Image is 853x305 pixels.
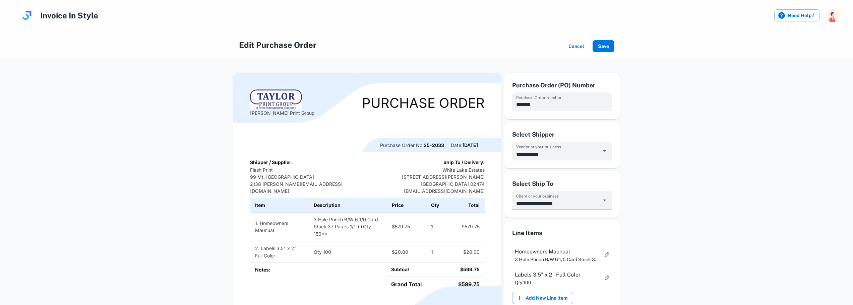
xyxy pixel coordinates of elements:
div: Line Items [512,228,612,238]
td: 1 [426,212,445,241]
button: Open [600,196,609,205]
td: Grand Total [386,277,434,292]
p: 3 Hole Punch B/W 6 1/0 Card Stock 37 Pages 1/1 **Qty 150** [515,256,601,263]
td: 2. Labels 3.5" x 2" Full Color [250,241,309,262]
th: Price [387,198,426,213]
label: Vendor or your business [516,144,561,150]
th: Item [250,198,309,213]
img: photoURL [826,9,840,22]
button: Open [600,146,609,156]
button: Cancel [566,40,587,52]
td: Subtoal [386,262,434,277]
th: Qty [426,198,445,213]
h4: Edit Purchase Order [239,39,316,51]
b: Shipper / Supplier: [250,159,293,165]
td: 3 Hole Punch B/W 6 1/0 Card Stock 37 Pages 1/1 **Qty 150** [309,212,387,241]
label: Need Help? [774,9,819,21]
h4: Invoice In Style [40,9,98,21]
th: Total [445,198,485,213]
td: 1 [426,241,445,262]
button: more [601,248,613,260]
div: Labels 3.5" x 2" Full ColorQty 100more [512,266,612,289]
div: Homeowners Maunual3 Hole Punch B/W 6 1/0 Card Stock 37 Pages 1/1 **Qty 150**more [512,243,612,266]
div: [PERSON_NAME] Print Group [250,89,315,117]
div: Select Shipper [512,130,612,139]
img: Logo [250,89,302,109]
td: $599.75 [434,277,485,292]
button: more [601,272,613,284]
p: White Lake Estates [STREET_ADDRESS][PERSON_NAME] [GEOGRAPHIC_DATA] 02474 [EMAIL_ADDRESS][DOMAIN_N... [402,166,485,195]
p: Qty 100 [515,279,601,286]
button: Add New Line Item [512,292,573,304]
th: Description [309,198,387,213]
td: Qty 100 [309,241,387,262]
b: Notes: [255,267,270,273]
div: Purchase Order (PO) Number [512,81,612,90]
button: Save [593,40,614,52]
td: $599.75 [434,262,485,277]
td: 1. Homeowners Maunual [250,212,309,241]
label: Client or your business [516,193,559,199]
td: $579.75 [387,212,426,241]
div: Purchase Order [362,96,485,110]
p: Flash Print 99 Mt. [GEOGRAPHIC_DATA] 2138 [PERSON_NAME][EMAIL_ADDRESS][DOMAIN_NAME] [250,166,344,195]
div: Select Ship To [512,179,612,188]
span: Homeowners Maunual [515,248,601,256]
img: logo.svg [20,9,34,22]
label: Purchase Order Number [516,95,561,100]
span: Labels 3.5" x 2" Full Color [515,271,601,279]
td: $20.00 [387,241,426,262]
td: $579.75 [445,212,485,241]
td: $20.00 [445,241,485,262]
b: Ship To / Delivery: [443,159,485,165]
